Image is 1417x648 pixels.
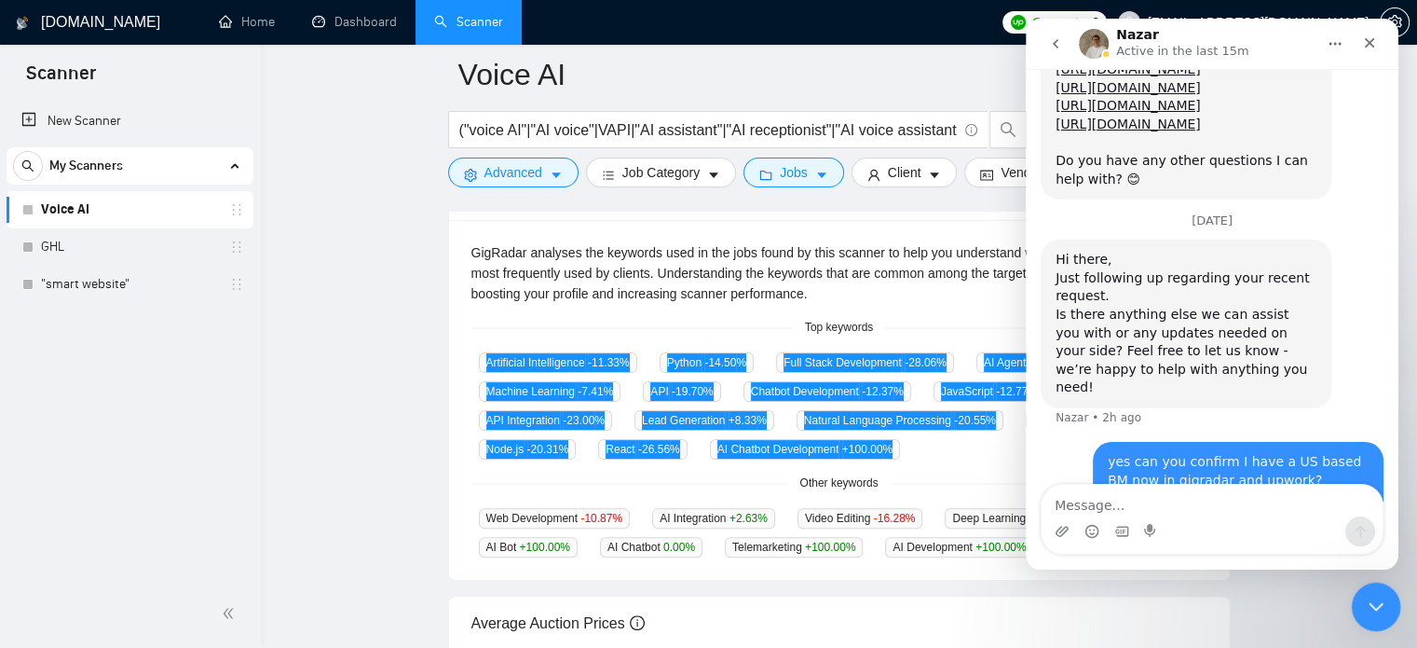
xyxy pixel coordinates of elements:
[602,168,615,182] span: bars
[672,385,714,398] span: -19.70 %
[996,385,1038,398] span: -12.77 %
[976,352,1150,373] span: AI Agent Development
[797,410,1003,431] span: Natural Language Processing
[1011,15,1026,30] img: upwork-logo.png
[928,168,941,182] span: caret-down
[479,352,637,373] span: Artificial Intelligence
[7,103,253,140] li: New Scanner
[759,168,772,182] span: folder
[964,158,1078,187] button: idcardVendorcaret-down
[630,615,645,630] span: info-circle
[448,158,579,187] button: settingAdvancedcaret-down
[312,14,397,30] a: dashboardDashboard
[479,410,612,431] span: API Integration
[580,512,622,525] span: -10.87 %
[805,541,855,554] span: +100.00 %
[975,541,1026,554] span: +100.00 %
[990,121,1026,138] span: search
[598,439,687,460] span: React
[222,604,240,623] span: double-left
[16,8,29,38] img: logo
[1381,15,1409,30] span: setting
[586,158,736,187] button: barsJob Categorycaret-down
[588,356,630,369] span: -11.33 %
[484,162,542,183] span: Advanced
[13,151,43,181] button: search
[41,191,218,228] a: Voice AI
[479,508,631,529] span: Web Development
[660,352,754,373] span: Python
[729,512,768,525] span: +2.63 %
[743,158,844,187] button: folderJobscaret-down
[563,414,605,427] span: -23.00 %
[1032,12,1088,33] span: Connects:
[905,356,947,369] span: -28.06 %
[815,168,828,182] span: caret-down
[707,168,720,182] span: caret-down
[622,162,700,183] span: Job Category
[780,162,808,183] span: Jobs
[933,381,1045,402] span: JavaScript
[229,277,244,292] span: holder
[11,60,111,99] span: Scanner
[888,162,921,183] span: Client
[794,319,884,337] span: Top keywords
[743,381,911,402] span: Chatbot Development
[479,537,578,558] span: AI Bot
[643,381,720,402] span: API
[14,159,42,172] span: search
[229,240,244,255] span: holder
[41,228,218,266] a: GHL
[1352,583,1401,632] iframe: Intercom live chat
[578,385,613,398] span: -7.41 %
[725,537,863,558] span: Telemarketing
[1026,19,1398,570] iframe: Intercom live chat
[954,414,996,427] span: -20.55 %
[945,508,1078,529] span: Deep Learning
[788,475,889,492] span: Other keywords
[885,537,1033,558] span: AI Development
[874,512,916,525] span: -16.28 %
[638,443,680,456] span: -26.56 %
[21,103,238,140] a: New Scanner
[229,202,244,217] span: holder
[797,508,923,529] span: Video Editing
[49,147,123,185] span: My Scanners
[479,439,577,460] span: Node.js
[7,147,253,303] li: My Scanners
[550,168,563,182] span: caret-down
[1380,7,1410,37] button: setting
[1123,16,1136,29] span: user
[464,168,477,182] span: setting
[527,443,569,456] span: -20.31 %
[980,168,993,182] span: idcard
[663,541,695,554] span: 0.00 %
[1001,162,1042,183] span: Vendor
[41,266,218,303] a: "smart website"
[479,381,621,402] span: Machine Learning
[704,356,746,369] span: -14.50 %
